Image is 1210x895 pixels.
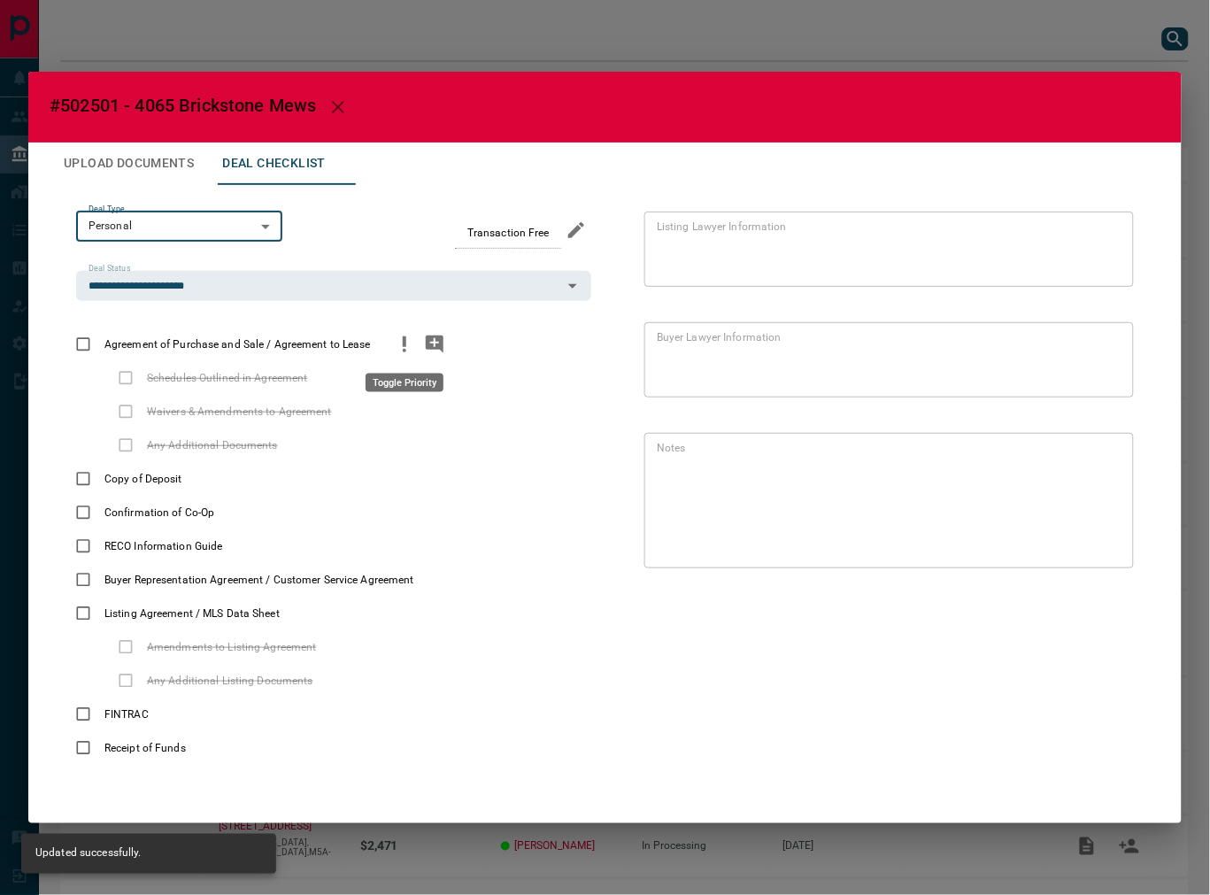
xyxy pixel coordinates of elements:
[89,263,130,274] label: Deal Status
[100,505,219,521] span: Confirmation of Co-Op
[143,404,336,420] span: Waivers & Amendments to Agreement
[35,839,142,868] div: Updated successfully.
[100,538,227,554] span: RECO Information Guide
[89,204,125,215] label: Deal Type
[100,740,190,756] span: Receipt of Funds
[100,572,419,588] span: Buyer Representation Agreement / Customer Service Agreement
[143,673,318,689] span: Any Additional Listing Documents
[208,143,340,185] button: Deal Checklist
[143,437,282,453] span: Any Additional Documents
[100,706,153,722] span: FINTRAC
[561,215,591,245] button: edit
[50,143,208,185] button: Upload Documents
[389,328,420,361] button: priority
[420,328,450,361] button: add note
[143,370,312,386] span: Schedules Outlined in Agreement
[100,606,284,621] span: Listing Agreement / MLS Data Sheet
[50,95,317,116] span: #502501 - 4065 Brickstone Mews
[366,374,443,392] div: Toggle Priority
[100,471,187,487] span: Copy of Deposit
[143,639,321,655] span: Amendments to Listing Agreement
[76,212,282,242] div: Personal
[657,219,1114,279] textarea: text field
[560,274,585,298] button: Open
[657,329,1114,390] textarea: text field
[100,336,375,352] span: Agreement of Purchase and Sale / Agreement to Lease
[657,440,1114,560] textarea: text field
